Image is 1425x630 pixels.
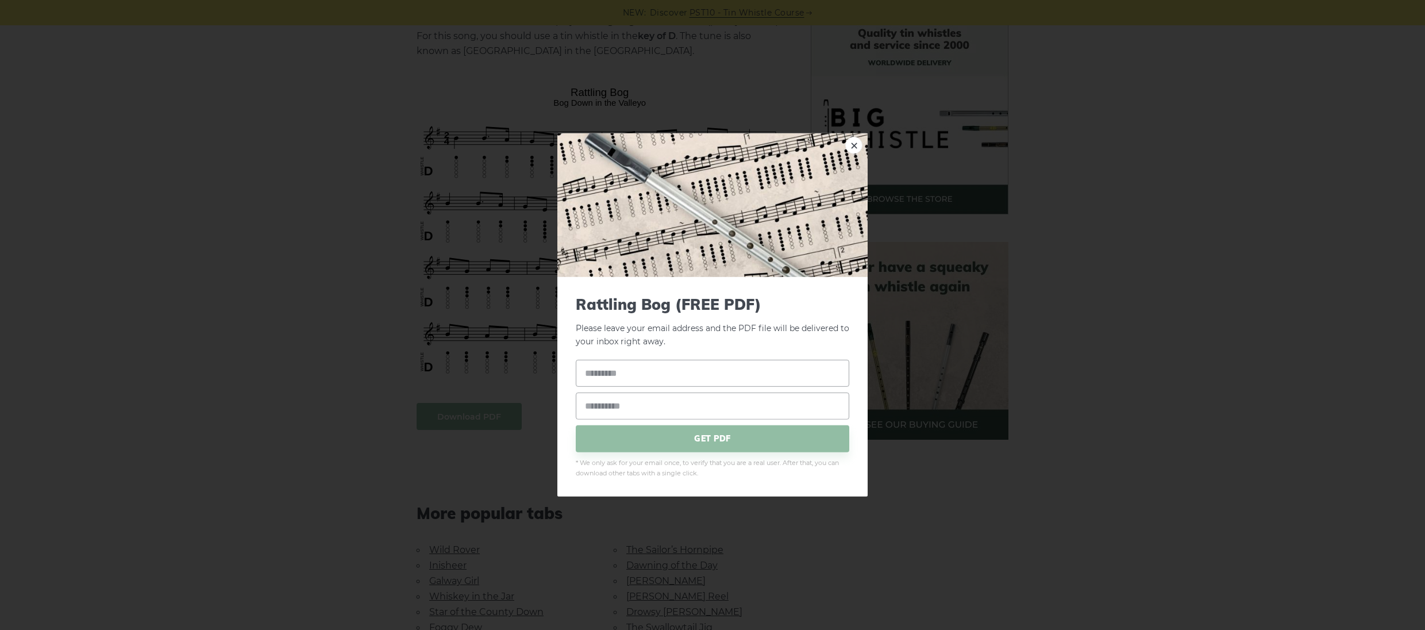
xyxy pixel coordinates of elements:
span: Rattling Bog (FREE PDF) [576,295,849,313]
img: Tin Whistle Tab Preview [557,133,868,277]
p: Please leave your email address and the PDF file will be delivered to your inbox right away. [576,295,849,348]
span: * We only ask for your email once, to verify that you are a real user. After that, you can downlo... [576,458,849,478]
span: GET PDF [576,425,849,452]
a: × [845,137,862,154]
